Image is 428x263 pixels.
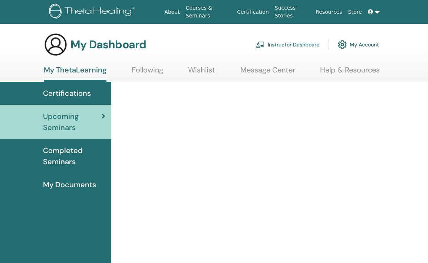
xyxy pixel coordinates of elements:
img: logo.png [49,4,138,20]
a: Message Center [240,65,295,80]
h3: My Dashboard [70,38,146,51]
a: Instructor Dashboard [256,36,320,53]
a: My Account [338,36,379,53]
a: Courses & Seminars [183,1,234,23]
a: Certification [234,5,271,19]
a: My ThetaLearning [44,65,106,82]
a: Help & Resources [320,65,380,80]
img: chalkboard-teacher.svg [256,41,265,48]
a: Store [345,5,365,19]
a: Success Stories [272,1,313,23]
a: Following [132,65,163,80]
span: Certifications [43,88,91,99]
a: Resources [313,5,345,19]
span: Completed Seminars [43,145,105,167]
span: Upcoming Seminars [43,111,102,133]
a: About [161,5,182,19]
img: cog.svg [338,38,347,51]
img: generic-user-icon.jpg [44,33,68,56]
a: Wishlist [188,65,215,80]
span: My Documents [43,179,96,190]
